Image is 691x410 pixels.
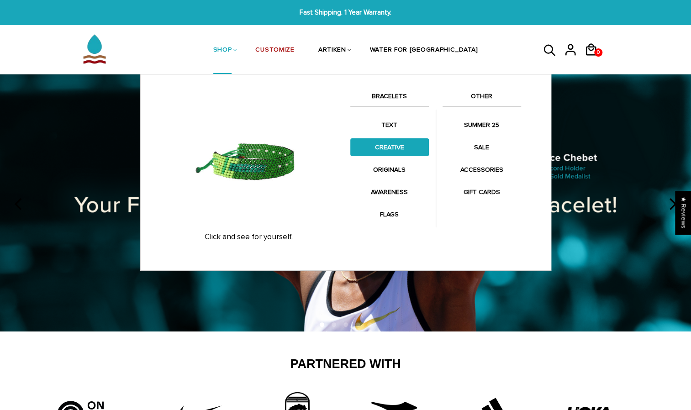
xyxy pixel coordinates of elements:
[255,26,294,75] a: CUSTOMIZE
[675,191,691,234] div: Click to open Judge.me floating reviews tab
[350,138,429,156] a: CREATIVE
[350,161,429,179] a: ORIGINALS
[60,357,631,372] h2: Partnered With
[350,91,429,106] a: BRACELETS
[443,138,521,156] a: SALE
[350,183,429,201] a: AWARENESS
[662,194,682,214] button: next
[9,194,29,214] button: previous
[157,232,341,242] p: Click and see for yourself.
[213,7,478,18] span: Fast Shipping. 1 Year Warranty.
[584,59,605,61] a: 0
[443,183,521,201] a: GIFT CARDS
[370,26,478,75] a: WATER FOR [GEOGRAPHIC_DATA]
[443,91,521,106] a: OTHER
[318,26,346,75] a: ARTIKEN
[595,46,602,59] span: 0
[350,116,429,134] a: TEXT
[443,161,521,179] a: ACCESSORIES
[443,116,521,134] a: SUMMER 25
[213,26,232,75] a: SHOP
[350,205,429,223] a: FLAGS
